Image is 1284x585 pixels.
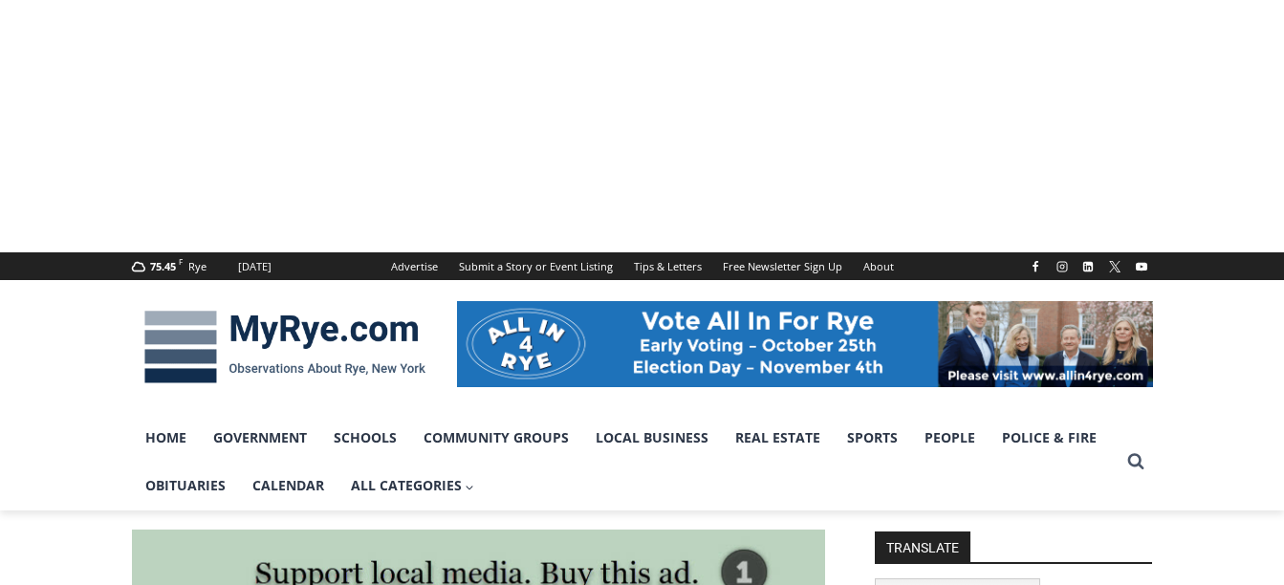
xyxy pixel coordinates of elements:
a: Open Tues. - Sun. [PHONE_NUMBER] [1,192,192,238]
a: Local Business [582,414,722,462]
a: Obituaries [132,462,239,509]
span: 75.45 [150,259,176,273]
a: Tips & Letters [623,252,712,280]
a: YouTube [1130,255,1153,278]
a: Advertise [381,252,448,280]
button: Child menu of All Categories [337,462,489,509]
span: F [179,256,183,267]
strong: TRANSLATE [875,531,970,562]
div: "the precise, almost orchestrated movements of cutting and assembling sushi and [PERSON_NAME] mak... [196,119,272,228]
img: All in for Rye [457,301,1153,387]
a: Schools [320,414,410,462]
a: Government [200,414,320,462]
a: People [911,414,989,462]
button: View Search Form [1119,444,1153,479]
a: Home [132,414,200,462]
a: Calendar [239,462,337,509]
a: Real Estate [722,414,834,462]
a: Community Groups [410,414,582,462]
a: Facebook [1024,255,1047,278]
a: About [853,252,904,280]
nav: Secondary Navigation [381,252,904,280]
div: Rye [188,258,207,275]
a: Linkedin [1077,255,1099,278]
a: Police & Fire [989,414,1110,462]
span: Open Tues. - Sun. [PHONE_NUMBER] [6,197,187,270]
a: Sports [834,414,911,462]
nav: Primary Navigation [132,414,1119,510]
a: Free Newsletter Sign Up [712,252,853,280]
a: X [1103,255,1126,278]
img: MyRye.com [132,297,438,397]
div: [DATE] [238,258,272,275]
a: Instagram [1051,255,1074,278]
a: Submit a Story or Event Listing [448,252,623,280]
